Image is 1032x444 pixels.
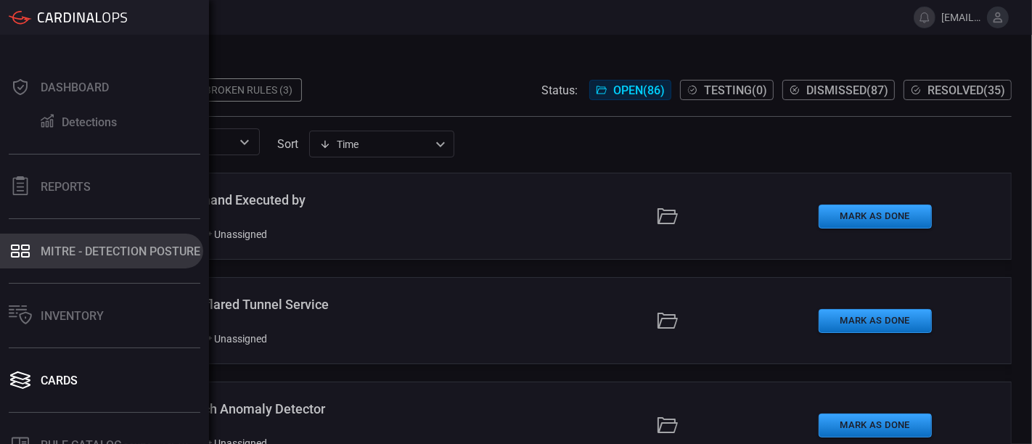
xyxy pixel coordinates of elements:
span: Open ( 86 ) [613,83,665,97]
div: Windows - Cloudflared Tunnel Service Installed [108,297,356,327]
div: Detections [62,115,117,129]
button: Open(86) [589,80,671,100]
div: Time [319,137,431,152]
button: Open [234,132,255,152]
div: Dashboard [41,81,109,94]
span: Status: [541,83,578,97]
span: Testing ( 0 ) [704,83,767,97]
label: sort [277,137,298,151]
div: Reports [41,180,91,194]
div: Cards [41,374,78,387]
div: Unassigned [200,229,268,240]
span: Dismissed ( 87 ) [806,83,888,97]
div: Inventory [41,309,104,323]
button: Dismissed(87) [782,80,895,100]
button: Mark as Done [819,205,932,229]
div: MITRE - Detection Posture [41,244,200,258]
div: Broken Rules (3) [196,78,302,102]
button: Mark as Done [819,309,932,333]
div: Unassigned [200,333,268,345]
div: Windows - Command Executed by Atera [108,192,356,223]
span: Resolved ( 35 ) [927,83,1005,97]
div: AWS - CloudWatch Anomaly Detector Deleted [108,401,356,432]
button: Testing(0) [680,80,774,100]
button: Resolved(35) [904,80,1012,100]
span: [EMAIL_ADDRESS][PERSON_NAME][DOMAIN_NAME] [941,12,981,23]
button: Mark as Done [819,414,932,437]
